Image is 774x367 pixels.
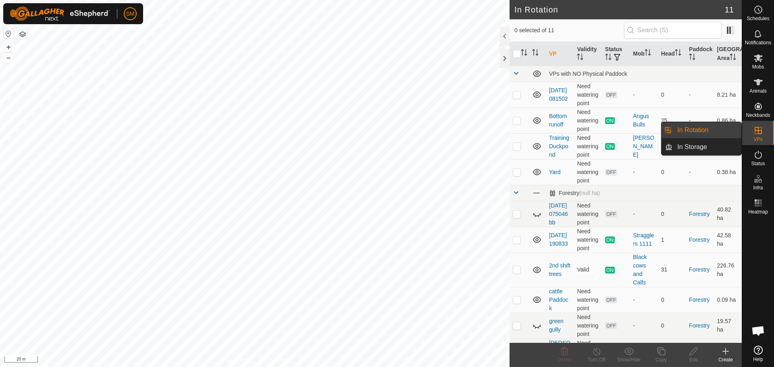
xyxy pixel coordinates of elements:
[689,297,709,303] a: Forestry
[549,113,567,128] a: Bottom runoff
[624,22,722,39] input: Search (S)
[658,159,686,185] td: 0
[4,53,13,62] button: –
[10,6,110,21] img: Gallagher Logo
[730,55,736,61] p-sorticon: Activate to sort
[633,231,654,248] div: Stragglers 1111
[574,201,601,227] td: Need watering point
[4,42,13,52] button: +
[605,322,617,329] span: OFF
[549,169,561,175] a: Yard
[574,42,601,66] th: Validity
[686,108,714,133] td: -
[18,29,27,39] button: Map Layers
[633,134,654,159] div: [PERSON_NAME]
[602,42,630,66] th: Status
[549,318,564,333] a: green gully
[574,253,601,287] td: Valid
[742,342,774,365] a: Help
[658,201,686,227] td: 0
[549,288,568,311] a: cattle Paddock
[549,340,570,363] a: [PERSON_NAME]
[549,202,568,226] a: [DATE] 075046 bb
[662,139,741,155] li: In Storage
[532,50,539,57] p-sorticon: Activate to sort
[521,50,527,57] p-sorticon: Activate to sort
[605,236,615,243] span: ON
[658,82,686,108] td: 0
[714,159,742,185] td: 0.38 ha
[658,227,686,253] td: 1
[714,338,742,364] td: 34.87 ha
[751,161,765,166] span: Status
[686,82,714,108] td: -
[574,313,601,338] td: Need watering point
[714,42,742,66] th: [GEOGRAPHIC_DATA] Area
[658,338,686,364] td: 0
[645,356,677,363] div: Copy
[605,117,615,124] span: ON
[223,357,253,364] a: Privacy Policy
[546,42,574,66] th: VP
[613,356,645,363] div: Show/Hide
[549,70,739,77] div: VPs with NO Physical Paddock
[686,42,714,66] th: Paddock
[753,137,762,142] span: VPs
[752,64,764,69] span: Mobs
[126,10,135,18] span: SM
[658,313,686,338] td: 0
[714,227,742,253] td: 42.58 ha
[658,108,686,133] td: 25
[714,313,742,338] td: 19.57 ha
[580,356,613,363] div: Turn Off
[574,338,601,364] td: Need watering point
[579,190,600,196] span: (null ha)
[662,122,741,138] li: In Rotation
[658,133,686,159] td: 30
[675,50,681,57] p-sorticon: Activate to sort
[714,82,742,108] td: 8.21 ha
[714,201,742,227] td: 40.82 ha
[658,287,686,313] td: 0
[633,168,654,176] div: -
[4,29,13,39] button: Reset Map
[549,262,570,277] a: 2nd shift trees
[605,297,617,303] span: OFF
[605,211,617,218] span: OFF
[677,142,707,152] span: In Storage
[746,113,770,118] span: Neckbands
[633,91,654,99] div: -
[747,16,769,21] span: Schedules
[549,87,568,102] a: [DATE] 081502
[574,133,601,159] td: Need watering point
[689,236,709,243] a: Forestry
[689,211,709,217] a: Forestry
[748,209,768,214] span: Heatmap
[753,185,763,190] span: Infra
[633,112,654,129] div: Angus Bulls
[605,91,617,98] span: OFF
[689,266,709,273] a: Forestry
[709,356,742,363] div: Create
[725,4,734,16] span: 11
[633,210,654,218] div: -
[514,26,624,35] span: 0 selected of 11
[677,356,709,363] div: Edit
[689,55,695,61] p-sorticon: Activate to sort
[658,253,686,287] td: 31
[714,108,742,133] td: 0.86 ha
[645,50,651,57] p-sorticon: Activate to sort
[714,253,742,287] td: 226.76 ha
[558,357,572,363] span: Delete
[574,227,601,253] td: Need watering point
[549,232,568,247] a: [DATE] 190833
[605,55,612,61] p-sorticon: Activate to sort
[686,159,714,185] td: -
[605,143,615,150] span: ON
[549,135,569,158] a: Training Duckpond
[605,169,617,176] span: OFF
[630,42,657,66] th: Mob
[658,42,686,66] th: Head
[689,322,709,329] a: Forestry
[746,319,770,343] div: Open chat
